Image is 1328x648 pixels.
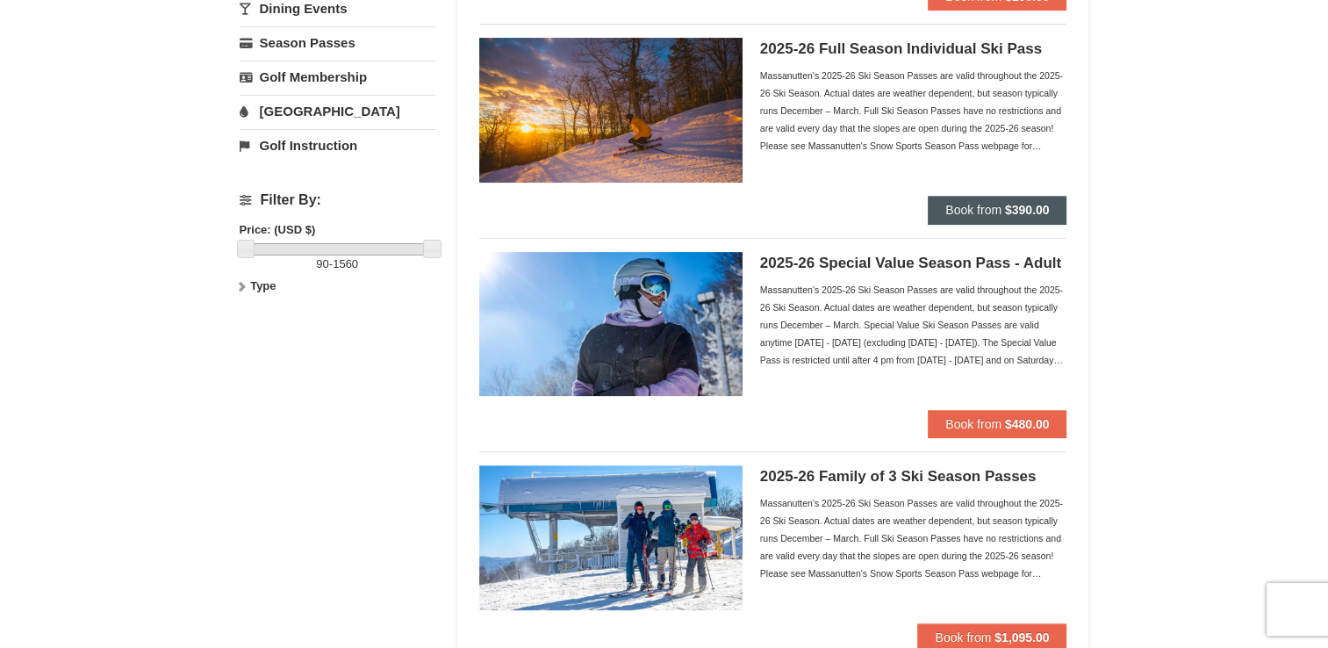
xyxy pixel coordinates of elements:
a: Golf Membership [240,61,435,93]
div: Massanutten's 2025-26 Ski Season Passes are valid throughout the 2025-26 Ski Season. Actual dates... [760,281,1067,369]
strong: Type [250,279,276,292]
h5: 2025-26 Family of 3 Ski Season Passes [760,468,1067,486]
div: Massanutten's 2025-26 Ski Season Passes are valid throughout the 2025-26 Ski Season. Actual dates... [760,494,1067,582]
strong: $480.00 [1005,417,1050,431]
label: - [240,256,435,273]
strong: $1,095.00 [994,630,1049,644]
a: [GEOGRAPHIC_DATA] [240,95,435,127]
img: 6619937-208-2295c65e.jpg [479,38,743,182]
span: Book from [935,630,991,644]
h5: 2025-26 Full Season Individual Ski Pass [760,40,1067,58]
img: 6619937-199-446e7550.jpg [479,465,743,609]
h5: 2025-26 Special Value Season Pass - Adult [760,255,1067,272]
span: 90 [316,257,328,270]
div: Massanutten's 2025-26 Ski Season Passes are valid throughout the 2025-26 Ski Season. Actual dates... [760,67,1067,155]
button: Book from $480.00 [928,410,1066,438]
strong: Price: (USD $) [240,223,316,236]
span: Book from [945,203,1001,217]
span: 1560 [333,257,358,270]
h4: Filter By: [240,192,435,208]
a: Season Passes [240,26,435,59]
button: Book from $390.00 [928,196,1066,224]
img: 6619937-198-dda1df27.jpg [479,252,743,396]
span: Book from [945,417,1001,431]
strong: $390.00 [1005,203,1050,217]
a: Golf Instruction [240,129,435,162]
